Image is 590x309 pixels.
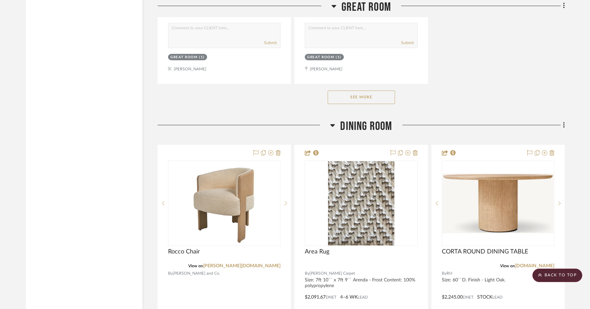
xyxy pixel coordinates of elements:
a: [PERSON_NAME][DOMAIN_NAME] [203,264,281,268]
img: Rocco Chair [182,161,266,245]
span: By [305,270,309,277]
button: Submit [401,40,414,46]
span: By [168,270,173,277]
span: View on [188,264,203,268]
span: Area Rug [305,248,329,255]
span: [PERSON_NAME] Carpet [309,270,355,277]
img: CORTA ROUND DINING TABLE [442,173,554,233]
span: [PERSON_NAME] and Co. [173,270,220,277]
span: Rocco Chair [168,248,200,255]
div: Great Room [307,55,334,60]
span: CORTA ROUND DINING TABLE [442,248,528,255]
img: Area Rug [328,161,395,245]
div: (1) [336,55,341,60]
div: (1) [199,55,205,60]
span: Dining Room [340,119,392,134]
button: Submit [264,40,277,46]
span: View on [500,264,515,268]
div: 0 [305,161,417,246]
scroll-to-top-button: BACK TO TOP [532,269,582,282]
span: RH [447,270,452,277]
button: See More [328,91,395,104]
span: By [442,270,447,277]
a: [DOMAIN_NAME] [515,264,554,268]
div: Great Room [170,55,197,60]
